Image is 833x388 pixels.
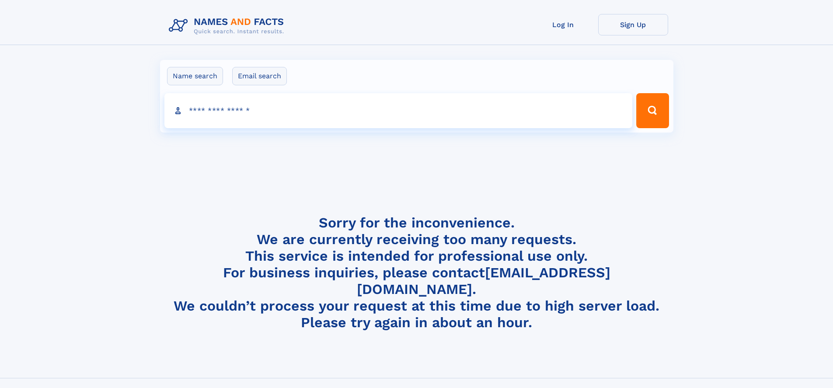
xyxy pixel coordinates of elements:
[165,214,668,331] h4: Sorry for the inconvenience. We are currently receiving too many requests. This service is intend...
[167,67,223,85] label: Name search
[357,264,610,297] a: [EMAIL_ADDRESS][DOMAIN_NAME]
[164,93,633,128] input: search input
[636,93,669,128] button: Search Button
[165,14,291,38] img: Logo Names and Facts
[528,14,598,35] a: Log In
[598,14,668,35] a: Sign Up
[232,67,287,85] label: Email search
